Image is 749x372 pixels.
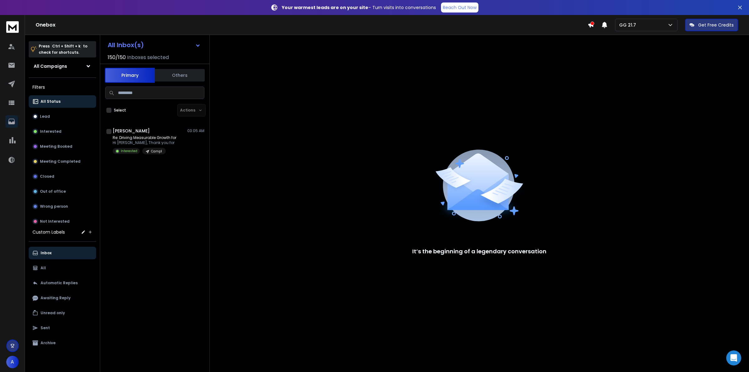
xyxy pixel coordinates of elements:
p: Not Interested [40,219,70,224]
h1: Onebox [36,21,588,29]
p: Re: Driving Measurable Growth for [113,135,176,140]
p: GG 21.7 [619,22,639,28]
button: All Inbox(s) [103,39,206,51]
button: A [6,356,19,368]
p: Reach Out Now [443,4,477,11]
p: Get Free Credits [698,22,734,28]
button: Others [155,68,205,82]
button: Out of office [29,185,96,198]
button: Meeting Booked [29,140,96,153]
p: Press to check for shortcuts. [39,43,87,56]
p: – Turn visits into conversations [282,4,436,11]
p: Wrong person [40,204,68,209]
p: Sent [41,325,50,330]
button: Automatic Replies [29,277,96,289]
button: Awaiting Reply [29,292,96,304]
button: Sent [29,322,96,334]
p: Awaiting Reply [41,295,71,300]
p: Out of office [40,189,66,194]
h3: Inboxes selected [127,54,169,61]
button: Unread only [29,307,96,319]
span: 150 / 150 [108,54,126,61]
p: Meeting Completed [40,159,81,164]
p: Lead [40,114,50,119]
button: Interested [29,125,96,138]
button: Inbox [29,247,96,259]
p: Closed [40,174,54,179]
button: Closed [29,170,96,183]
p: 03:05 AM [187,128,204,133]
h3: Filters [29,83,96,92]
p: Automatic Replies [41,280,78,285]
button: Meeting Completed [29,155,96,168]
button: Not Interested [29,215,96,228]
a: Reach Out Now [441,2,478,12]
div: Open Intercom Messenger [726,350,741,365]
button: Wrong person [29,200,96,213]
button: Get Free Credits [685,19,738,31]
p: Unread only [41,310,65,315]
p: Inbox [41,250,51,255]
h1: [PERSON_NAME] [113,128,150,134]
label: Select [114,108,126,113]
img: logo [6,21,19,33]
button: Archive [29,337,96,349]
p: Interested [40,129,61,134]
p: All [41,265,46,270]
p: Camp1 [151,149,162,154]
h1: All Campaigns [34,63,67,69]
p: All Status [41,99,61,104]
span: Ctrl + Shift + k [51,42,81,50]
strong: Your warmest leads are on your site [282,4,368,11]
h1: All Inbox(s) [108,42,144,48]
button: Lead [29,110,96,123]
button: All Status [29,95,96,108]
p: Meeting Booked [40,144,72,149]
p: Hi [PERSON_NAME], Thank you for [113,140,176,145]
p: It’s the beginning of a legendary conversation [412,247,546,256]
button: All Campaigns [29,60,96,72]
button: All [29,262,96,274]
p: Archive [41,340,56,345]
button: Primary [105,68,155,83]
p: Interested [121,149,137,153]
h3: Custom Labels [32,229,65,235]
